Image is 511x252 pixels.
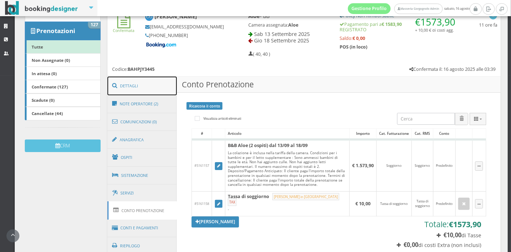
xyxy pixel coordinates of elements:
h5: 11 ore fa [479,22,497,28]
b: € [404,241,418,249]
td: Tassa di soggiorno [377,192,412,216]
div: Cat. Fatturazione [377,129,411,139]
button: CRM [25,139,101,152]
div: - [228,207,346,212]
span: 10,00 [447,231,461,239]
b: [PERSON_NAME] [155,13,197,20]
div: Importo [350,129,376,139]
div: # [192,129,212,139]
b: POS (in loco) [340,44,367,50]
a: Confermate (127) [25,80,101,93]
div: Colonne [470,113,486,125]
b: Scadute (0) [32,97,55,103]
b: € [449,219,481,229]
a: Tutte [25,40,101,54]
b: € 1.573,90 [352,162,374,169]
img: BookingDesigner.com [5,1,78,15]
h5: [PHONE_NUMBER] [145,33,224,38]
button: Columns [470,113,486,125]
strong: € 1583,90 [382,21,402,27]
td: Soggiorno [411,139,433,192]
a: In attesa (0) [25,67,101,80]
span: Sab 13 Settembre 2025 [254,31,310,37]
span: #5161157 [194,163,209,168]
img: Christopher Geiger [145,13,153,21]
b: Preventivi [36,8,68,17]
span: Gio 18 Settembre 2025 [254,37,309,44]
b: B&B Aloe (2 ospiti) dal 13/09 al 18/09 [228,142,308,148]
a: Ospiti [107,148,177,167]
h5: Codice: [112,67,155,72]
div: La colazione è inclusa nella tariffa della camera. Condizioni per i bambini e per il letto supple... [228,151,346,187]
span: 1573,90 [453,219,481,229]
a: [PERSON_NAME] [192,216,239,227]
a: Ricalcola il conto [187,102,222,110]
td: Tassa di soggiorno [411,192,433,216]
h5: ( 40, 40 ) [248,51,270,57]
input: Cerca [397,113,455,125]
b: Prenotazioni [36,27,75,35]
a: Scadute (0) [25,93,101,107]
span: 0,00 [407,241,418,249]
b: € [443,231,461,239]
a: Confermata [113,22,135,33]
h4: - BB [248,13,330,19]
h5: Saldo: [340,36,458,41]
a: Non Assegnate (0) [25,53,101,67]
span: 1573,90 [420,15,455,28]
span: € [415,15,455,28]
a: Servizi [107,184,177,202]
div: Articolo [225,129,349,139]
td: Soggiorno [377,139,412,192]
h4: di Tasse [393,232,481,238]
td: Predefinito [433,192,455,216]
b: Aloe [288,22,298,28]
a: Gestione Profilo [348,3,391,14]
a: Dettagli [107,77,177,95]
h5: Confermata il: 16 agosto 2025 alle 03:39 [409,67,496,72]
a: Prenotazioni 127 [25,22,101,40]
b: Tutte [32,44,43,50]
a: Anagrafica [107,130,177,149]
a: Conti e Pagamenti [107,219,177,237]
b: Non Assegnate (0) [32,57,70,63]
img: Booking-com-logo.png [145,42,178,48]
h5: Pagamento pari a REGISTRATO [340,22,458,32]
a: Cancellate (44) [25,107,101,120]
h4: di costi Extra (non inclusi) [393,242,481,248]
a: Sistemazione [107,166,177,185]
span: 127 [88,22,100,28]
a: Conto Prenotazione [107,201,177,220]
span: #5161158 [194,201,209,206]
h5: Camera assegnata: [248,22,330,28]
td: Predefinito [433,139,455,192]
b: Tassa di soggiorno [228,193,269,200]
b: BAHPJY3445 [128,66,155,72]
b: Confermate (127) [32,84,68,90]
small: [PERSON_NAME] in [GEOGRAPHIC_DATA] [272,193,339,200]
strong: € 0,00 [353,35,365,41]
label: Visualizza articoli eliminati [195,114,241,123]
b: Cancellate (44) [32,110,63,116]
a: Comunicazioni (0) [107,113,177,131]
small: + 10,00 € di costi agg. [415,27,454,33]
h5: [EMAIL_ADDRESS][DOMAIN_NAME] [145,24,224,29]
small: TAX [228,198,236,206]
b: € 10,00 [355,201,370,207]
h3: Totale: [393,220,481,229]
div: Cat. RMS [412,129,433,139]
div: Conto [433,129,455,139]
h3: Conto Prenotazione [177,77,501,93]
span: sabato, 16 agosto [348,3,470,14]
a: Masseria Gorgognolo Admin [394,4,442,14]
a: Note Operatore (2) [107,95,177,113]
b: In attesa (0) [32,70,57,76]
